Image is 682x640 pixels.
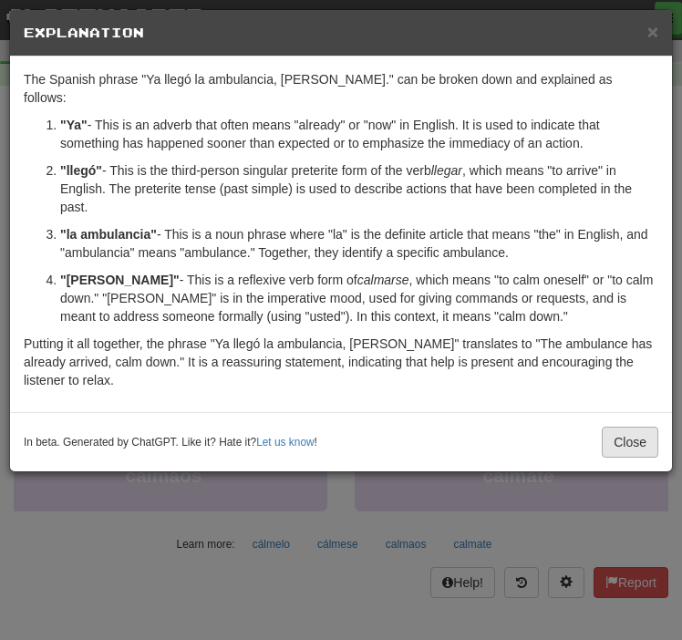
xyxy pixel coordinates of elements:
[24,24,658,42] h5: Explanation
[60,116,658,152] p: - This is an adverb that often means "already" or "now" in English. It is used to indicate that s...
[647,22,658,41] button: Close
[647,21,658,42] span: ×
[24,435,317,450] small: In beta. Generated by ChatGPT. Like it? Hate it? !
[602,427,658,458] button: Close
[24,70,658,107] p: The Spanish phrase "Ya llegó la ambulancia, [PERSON_NAME]." can be broken down and explained as f...
[60,273,180,287] strong: "[PERSON_NAME]"
[60,118,88,132] strong: "Ya"
[60,225,658,262] p: - This is a noun phrase where "la" is the definite article that means "the" in English, and "ambu...
[60,163,102,178] strong: "llegó"
[256,436,314,449] a: Let us know
[60,227,157,242] strong: "la ambulancia"
[431,163,462,178] em: llegar
[60,161,658,216] p: - This is the third-person singular preterite form of the verb , which means "to arrive" in Engli...
[357,273,409,287] em: calmarse
[60,271,658,325] p: - This is a reflexive verb form of , which means "to calm oneself" or "to calm down." "[PERSON_NA...
[24,335,658,389] p: Putting it all together, the phrase "Ya llegó la ambulancia, [PERSON_NAME]" translates to "The am...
